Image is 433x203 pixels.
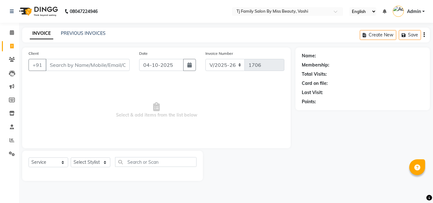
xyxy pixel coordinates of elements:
img: logo [16,3,60,20]
img: Admin [393,6,404,17]
iframe: chat widget [406,178,427,197]
label: Invoice Number [205,51,233,56]
button: Save [399,30,421,40]
div: Membership: [302,62,329,68]
label: Date [139,51,148,56]
a: PREVIOUS INVOICES [61,30,106,36]
label: Client [29,51,39,56]
div: Name: [302,53,316,59]
a: INVOICE [30,28,53,39]
button: +91 [29,59,46,71]
b: 08047224946 [70,3,98,20]
input: Search or Scan [115,157,197,167]
div: Card on file: [302,80,328,87]
button: Create New [360,30,396,40]
span: Select & add items from the list below [29,79,284,142]
span: Admin [407,8,421,15]
div: Total Visits: [302,71,327,78]
div: Points: [302,98,316,105]
div: Last Visit: [302,89,323,96]
input: Search by Name/Mobile/Email/Code [46,59,130,71]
